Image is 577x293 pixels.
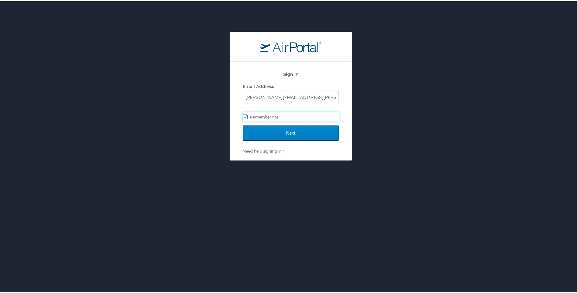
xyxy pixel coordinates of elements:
[243,124,339,139] input: Next
[243,147,283,152] a: Need help signing in?
[260,40,321,51] img: logo
[243,69,339,76] h2: Sign In
[243,83,274,88] label: Email Address
[243,111,339,120] label: Remember me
